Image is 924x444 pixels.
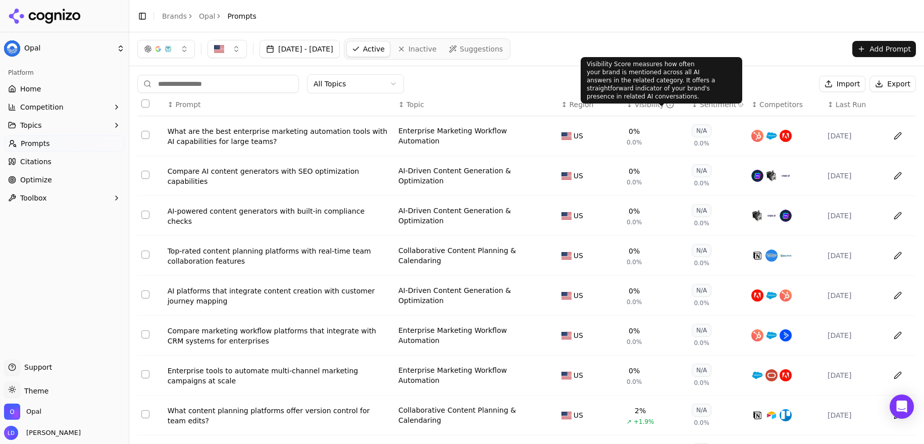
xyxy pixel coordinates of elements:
div: [DATE] [828,370,879,380]
span: 0.0% [627,378,642,386]
button: Select row 4 [141,251,149,259]
img: trello [780,409,792,421]
img: oracle [765,369,778,381]
span: 0.0% [694,419,709,427]
th: Region [557,93,623,116]
img: notion [751,250,763,262]
span: Citations [20,157,52,167]
img: writesonic [780,210,792,222]
span: 0.0% [694,379,709,387]
span: 0.0% [627,218,642,226]
img: US flag [561,252,572,260]
a: Brands [162,12,187,20]
div: ↕Visibility [627,100,684,110]
div: 0% [629,166,640,176]
img: US flag [561,212,572,220]
div: Enterprise Marketing Workflow Automation [398,365,541,385]
span: Prompts [227,11,256,21]
img: salesforce [765,329,778,341]
div: N/A [692,124,711,137]
img: salesforce [765,130,778,142]
span: Last Run [836,100,866,110]
div: Sentiment [700,100,744,110]
img: salesforce [765,289,778,302]
button: Select row 6 [141,330,149,338]
a: Enterprise tools to automate multi-channel marketing campaigns at scale [168,366,390,386]
img: jasper [765,170,778,182]
img: US flag [561,172,572,180]
span: US [574,131,583,141]
img: Opal [4,40,20,57]
div: N/A [692,404,711,417]
div: AI-Driven Content Generation & Optimization [398,166,541,186]
a: Inactive [392,41,442,57]
button: Add Prompt [852,41,916,57]
th: Last Run [824,93,883,116]
span: US [574,370,583,380]
a: AI platforms that integrate content creation with customer journey mapping [168,286,390,306]
button: Edit in sheet [890,367,906,383]
a: AI-powered content generators with built-in compliance checks [168,206,390,226]
span: 0.0% [694,339,709,347]
span: Topics [20,120,42,130]
div: [DATE] [828,251,879,261]
a: Opal [199,11,215,21]
span: 0.0% [694,299,709,307]
span: 0.0% [627,178,642,186]
div: 2% [635,406,646,416]
div: Visibility [635,100,675,110]
span: Home [20,84,41,94]
img: adobe [780,130,792,142]
img: adobe [751,289,763,302]
img: notion [751,409,763,421]
span: Competition [20,102,64,112]
span: Prompt [175,100,200,110]
button: Export [869,76,916,92]
nav: breadcrumb [162,11,256,21]
button: Select row 7 [141,370,149,378]
span: Prompts [21,138,50,149]
div: [DATE] [828,290,879,301]
span: ↗ [627,418,632,426]
a: Prompts [4,135,125,152]
button: Import [819,76,865,92]
div: ↕Topic [398,100,553,110]
img: asana [765,250,778,262]
img: airtable [765,409,778,421]
div: Open Intercom Messenger [890,394,914,419]
span: Inactive [408,44,437,54]
span: Opal [26,407,41,416]
img: US flag [561,372,572,379]
img: salesforce [751,369,763,381]
div: 0% [629,286,640,296]
span: US [574,410,583,420]
img: US flag [561,132,572,140]
span: Support [20,362,52,372]
a: Collaborative Content Planning & Calendaring [398,245,541,266]
div: N/A [692,204,711,217]
div: ↕Region [561,100,619,110]
span: Opal [24,44,113,53]
a: What content planning platforms offer version control for team edits? [168,406,390,426]
div: 0% [629,366,640,376]
img: jasper [751,210,763,222]
a: Optimize [4,172,125,188]
a: Compare AI content generators with SEO optimization capabilities [168,166,390,186]
div: [DATE] [828,330,879,340]
a: Compare marketing workflow platforms that integrate with CRM systems for enterprises [168,326,390,346]
div: [DATE] [828,171,879,181]
a: What are the best enterprise marketing automation tools with AI capabilities for large teams? [168,126,390,146]
span: US [574,211,583,221]
button: Toolbox [4,190,125,206]
span: US [574,171,583,181]
span: +1.9% [634,418,654,426]
a: Top-rated content planning platforms with real-time team collaboration features [168,246,390,266]
div: Enterprise Marketing Workflow Automation [398,126,541,146]
div: 0% [629,206,640,216]
span: US [574,290,583,301]
img: writesonic [751,170,763,182]
img: US flag [561,332,572,339]
th: sentiment [688,93,747,116]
